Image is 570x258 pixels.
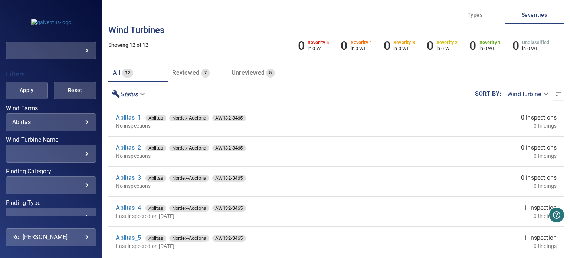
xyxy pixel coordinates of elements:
div: Finding Category [6,176,96,194]
div: AW132-3465 [212,205,246,212]
li: Severity 5 [298,39,329,53]
h6: Severity 4 [351,40,372,45]
div: Ablitas [145,235,166,242]
li: Severity Unclassified [512,39,549,53]
span: Ablitas [145,205,166,212]
p: 0 findings [534,182,557,190]
span: AW132-3465 [212,144,246,152]
h4: Filters [6,71,96,78]
p: No inspections [116,182,384,190]
label: Sort by : [475,91,501,97]
a: Ablitas_5 [116,234,141,241]
h6: Severity 5 [308,40,329,45]
span: 0 inspections [521,113,557,122]
span: Nordex-Acciona [169,114,209,122]
h6: 0 [384,39,390,53]
li: Severity 3 [384,39,415,53]
span: 1 inspection [524,233,557,242]
div: Nordex-Acciona [169,175,209,182]
span: Severities [509,10,560,20]
span: Reviewed [172,69,199,76]
h5: Showing 12 of 12 [108,42,564,48]
img: galventus-logo [31,19,71,26]
button: Reset [54,82,96,99]
span: 7 [201,69,210,77]
p: in 0 WT [351,46,372,51]
span: AW132-3465 [212,114,246,122]
div: AW132-3465 [212,145,246,151]
h6: Severity 1 [479,40,501,45]
p: 0 findings [534,212,557,220]
p: in 0 WT [522,46,549,51]
p: in 0 WT [393,46,415,51]
p: Last inspected on [DATE] [116,242,386,250]
p: 0 findings [534,242,557,250]
p: 0 findings [534,152,557,160]
span: AW132-3465 [212,174,246,182]
span: AW132-3465 [212,205,246,212]
h6: 0 [341,39,347,53]
h3: Wind turbines [108,25,564,35]
div: AW132-3465 [212,115,246,121]
span: Ablitas [145,144,166,152]
li: Severity 4 [341,39,372,53]
div: Wind Farms [6,113,96,131]
span: Nordex-Acciona [169,144,209,152]
div: Nordex-Acciona [169,235,209,242]
div: Nordex-Acciona [169,145,209,151]
h6: Unclassified [522,40,549,45]
span: Types [450,10,500,20]
span: Reset [63,86,87,95]
h6: 0 [512,39,519,53]
span: Apply [15,86,39,95]
a: Ablitas_1 [116,114,141,121]
div: Wind turbine [501,88,553,101]
h6: 0 [427,39,433,53]
div: Ablitas [145,115,166,121]
a: Ablitas_2 [116,144,141,151]
li: Severity 2 [427,39,458,53]
div: Ablitas [12,118,90,125]
p: in 0 WT [436,46,458,51]
div: Nordex-Acciona [169,115,209,121]
span: Nordex-Acciona [169,174,209,182]
h6: Severity 3 [393,40,415,45]
p: Last inspected on [DATE] [116,212,386,220]
div: Ablitas [145,205,166,212]
span: 0 inspections [521,143,557,152]
em: Status [120,91,138,98]
button: Sort list from newest to oldest [553,88,564,101]
span: Ablitas [145,235,166,242]
div: Ablitas [145,145,166,151]
div: AW132-3465 [212,175,246,182]
div: AW132-3465 [212,235,246,242]
span: Nordex-Acciona [169,235,209,242]
span: 1 inspection [524,203,557,212]
span: Ablitas [145,114,166,122]
div: Roi [PERSON_NAME] [12,231,90,243]
div: Nordex-Acciona [169,205,209,212]
div: Finding Type [6,208,96,226]
div: Wind Turbine Name [6,145,96,163]
span: 12 [122,69,134,77]
p: No inspections [116,122,384,130]
h6: 0 [298,39,305,53]
div: galventus [6,42,96,59]
span: AW132-3465 [212,235,246,242]
label: Wind Farms [6,105,96,111]
a: Ablitas_3 [116,174,141,181]
h6: 0 [469,39,476,53]
span: 5 [266,69,275,77]
div: Ablitas [145,175,166,182]
li: Severity 1 [469,39,501,53]
p: in 0 WT [308,46,329,51]
p: 0 findings [534,122,557,130]
p: in 0 WT [479,46,501,51]
span: 0 inspections [521,173,557,182]
label: Finding Category [6,169,96,174]
span: all [113,69,120,76]
button: Apply [6,82,48,99]
p: No inspections [116,152,384,160]
label: Finding Type [6,200,96,206]
a: Ablitas_4 [116,204,141,211]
